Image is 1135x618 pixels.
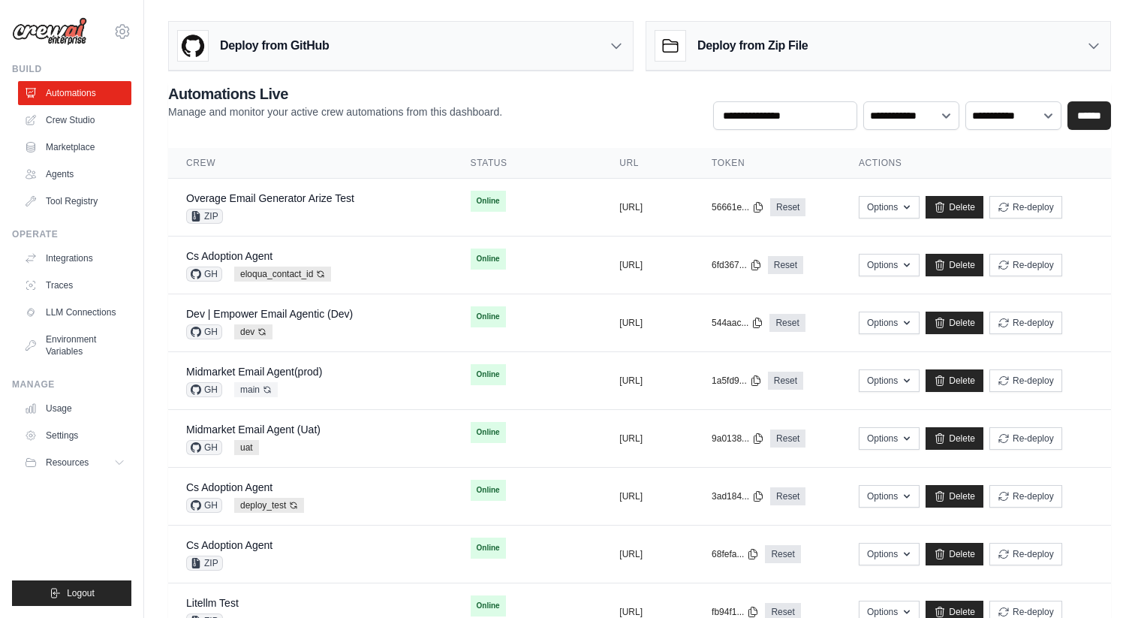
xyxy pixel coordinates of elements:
[12,228,131,240] div: Operate
[768,256,803,274] a: Reset
[186,424,321,436] a: Midmarket Email Agent (Uat)
[471,538,506,559] span: Online
[67,587,95,599] span: Logout
[18,300,131,324] a: LLM Connections
[770,198,805,216] a: Reset
[712,375,762,387] button: 1a5fd9...
[234,324,272,339] span: dev
[186,597,239,609] a: Litellm Test
[18,135,131,159] a: Marketplace
[186,539,272,551] a: Cs Adoption Agent
[168,104,502,119] p: Manage and monitor your active crew automations from this dashboard.
[768,372,803,390] a: Reset
[186,556,223,571] span: ZIP
[471,595,506,616] span: Online
[989,369,1062,392] button: Re-deploy
[859,427,920,450] button: Options
[18,162,131,186] a: Agents
[770,430,805,448] a: Reset
[769,314,805,332] a: Reset
[234,498,304,513] span: deploy_test
[712,548,759,560] button: 68fefa...
[234,267,331,282] span: eloqua_contact_id
[18,273,131,297] a: Traces
[453,148,602,179] th: Status
[694,148,841,179] th: Token
[18,81,131,105] a: Automations
[859,196,920,219] button: Options
[989,427,1062,450] button: Re-deploy
[471,364,506,385] span: Online
[926,196,983,219] a: Delete
[18,327,131,363] a: Environment Variables
[186,498,222,513] span: GH
[926,312,983,334] a: Delete
[765,545,800,563] a: Reset
[471,249,506,270] span: Online
[168,83,502,104] h2: Automations Live
[989,254,1062,276] button: Re-deploy
[186,324,222,339] span: GH
[186,440,222,455] span: GH
[186,267,222,282] span: GH
[471,191,506,212] span: Online
[712,317,763,329] button: 544aac...
[186,192,354,204] a: Overage Email Generator Arize Test
[234,440,259,455] span: uat
[471,480,506,501] span: Online
[46,457,89,469] span: Resources
[989,485,1062,508] button: Re-deploy
[926,543,983,565] a: Delete
[926,369,983,392] a: Delete
[18,451,131,475] button: Resources
[18,396,131,421] a: Usage
[12,378,131,390] div: Manage
[926,485,983,508] a: Delete
[712,490,764,502] button: 3ad184...
[18,108,131,132] a: Crew Studio
[12,580,131,606] button: Logout
[178,31,208,61] img: GitHub Logo
[926,254,983,276] a: Delete
[841,148,1111,179] th: Actions
[712,606,759,618] button: fb94f1...
[234,382,278,397] span: main
[186,308,353,320] a: Dev | Empower Email Agentic (Dev)
[168,148,453,179] th: Crew
[989,543,1062,565] button: Re-deploy
[18,189,131,213] a: Tool Registry
[186,366,322,378] a: Midmarket Email Agent(prod)
[712,259,762,271] button: 6fd367...
[220,37,329,55] h3: Deploy from GitHub
[859,254,920,276] button: Options
[186,382,222,397] span: GH
[471,422,506,443] span: Online
[926,427,983,450] a: Delete
[770,487,805,505] a: Reset
[989,312,1062,334] button: Re-deploy
[18,246,131,270] a: Integrations
[471,306,506,327] span: Online
[859,369,920,392] button: Options
[712,433,764,445] button: 9a0138...
[697,37,808,55] h3: Deploy from Zip File
[186,209,223,224] span: ZIP
[989,196,1062,219] button: Re-deploy
[12,63,131,75] div: Build
[859,312,920,334] button: Options
[712,201,764,213] button: 56661e...
[859,485,920,508] button: Options
[859,543,920,565] button: Options
[186,250,272,262] a: Cs Adoption Agent
[186,481,272,493] a: Cs Adoption Agent
[601,148,694,179] th: URL
[18,424,131,448] a: Settings
[12,17,87,46] img: Logo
